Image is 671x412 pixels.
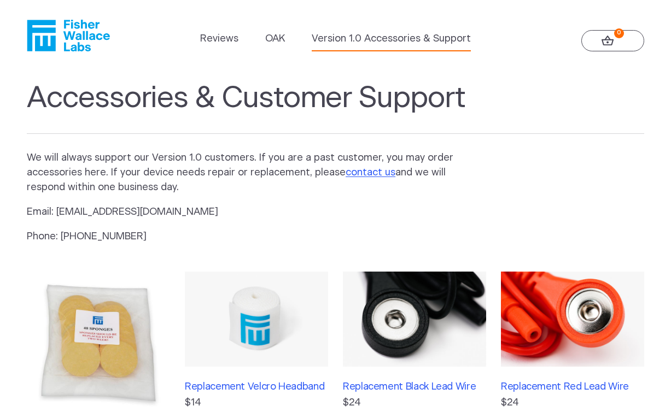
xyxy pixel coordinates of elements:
[581,30,644,51] a: 0
[27,20,110,51] a: Fisher Wallace
[501,396,644,410] p: $24
[185,272,328,367] img: Replacement Velcro Headband
[343,272,486,367] img: Replacement Black Lead Wire
[343,396,486,410] p: $24
[614,28,624,38] strong: 0
[27,81,644,134] h1: Accessories & Customer Support
[265,32,285,46] a: OAK
[185,381,328,393] h3: Replacement Velcro Headband
[200,32,238,46] a: Reviews
[501,272,644,367] img: Replacement Red Lead Wire
[501,381,644,393] h3: Replacement Red Lead Wire
[27,229,473,244] p: Phone: [PHONE_NUMBER]
[343,381,486,393] h3: Replacement Black Lead Wire
[27,205,473,220] p: Email: [EMAIL_ADDRESS][DOMAIN_NAME]
[27,151,473,195] p: We will always support our Version 1.0 customers. If you are a past customer, you may order acces...
[312,32,471,46] a: Version 1.0 Accessories & Support
[185,396,328,410] p: $14
[346,168,395,178] a: contact us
